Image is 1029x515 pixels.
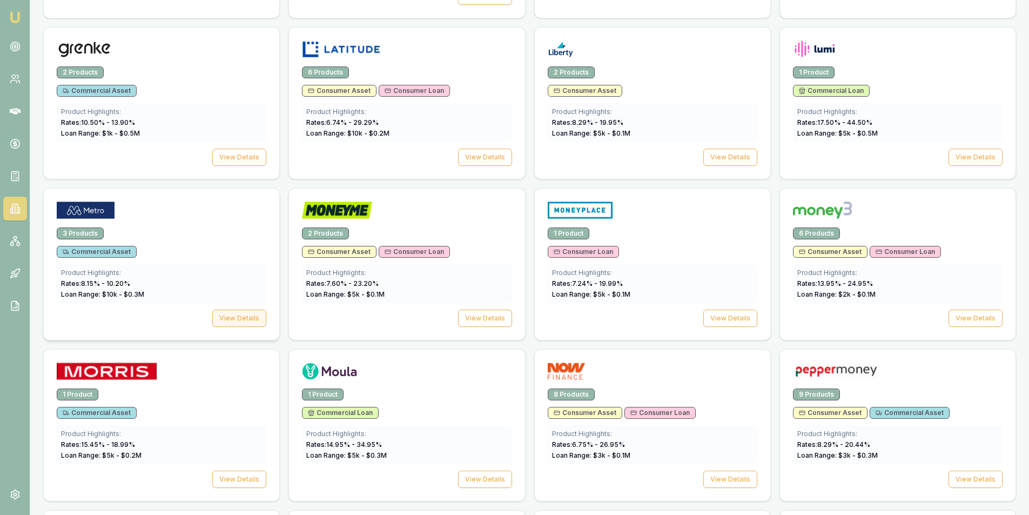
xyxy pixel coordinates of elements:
[57,41,112,58] img: Grenke logo
[212,471,266,488] button: View Details
[797,118,872,126] span: Rates: 17.50 % - 44.50 %
[552,108,753,116] div: Product Highlights:
[385,248,444,256] span: Consumer Loan
[797,269,998,277] div: Product Highlights:
[61,430,262,438] div: Product Highlights:
[797,451,878,459] span: Loan Range: $ 3 k - $ 0.3 M
[302,228,349,239] div: 2 Products
[552,440,625,449] span: Rates: 6.75 % - 26.95 %
[797,290,876,298] span: Loan Range: $ 2 k - $ 0.1 M
[306,430,507,438] div: Product Highlights:
[630,409,690,417] span: Consumer Loan
[63,86,131,95] span: Commercial Asset
[306,279,379,287] span: Rates: 7.60 % - 23.20 %
[779,27,1016,179] a: Lumi logo1 ProductCommercial LoanProduct Highlights:Rates:17.50% - 44.50%Loan Range: $5k - $0.5MV...
[548,202,613,219] img: Money Place logo
[306,108,507,116] div: Product Highlights:
[779,188,1016,340] a: Money3 logo6 ProductsConsumer AssetConsumer LoanProduct Highlights:Rates:13.95% - 24.95%Loan Rang...
[799,248,862,256] span: Consumer Asset
[552,279,623,287] span: Rates: 7.24 % - 19.99 %
[43,27,280,179] a: Grenke logo2 ProductsCommercial AssetProduct Highlights:Rates:10.50% - 13.90%Loan Range: $1k - $0...
[548,41,574,58] img: Liberty logo
[797,108,998,116] div: Product Highlights:
[797,440,870,449] span: Rates: 8.29 % - 20.44 %
[876,409,944,417] span: Commercial Asset
[552,290,630,298] span: Loan Range: $ 5 k - $ 0.1 M
[552,451,630,459] span: Loan Range: $ 3 k - $ 0.1 M
[548,228,589,239] div: 1 Product
[797,279,873,287] span: Rates: 13.95 % - 24.95 %
[43,188,280,340] a: Metro Finance logo3 ProductsCommercial AssetProduct Highlights:Rates:8.15% - 10.20%Loan Range: $1...
[949,310,1003,327] button: View Details
[57,228,104,239] div: 3 Products
[799,86,864,95] span: Commercial Loan
[797,430,998,438] div: Product Highlights:
[793,202,852,219] img: Money3 logo
[61,279,130,287] span: Rates: 8.15 % - 10.20 %
[554,86,616,95] span: Consumer Asset
[793,66,835,78] div: 1 Product
[57,66,104,78] div: 2 Products
[302,202,372,219] img: Money Me logo
[212,149,266,166] button: View Details
[703,310,757,327] button: View Details
[793,228,840,239] div: 6 Products
[306,440,382,449] span: Rates: 14.95 % - 34.95 %
[63,409,131,417] span: Commercial Asset
[554,248,613,256] span: Consumer Loan
[306,451,387,459] span: Loan Range: $ 5 k - $ 0.3 M
[949,471,1003,488] button: View Details
[306,129,389,137] span: Loan Range: $ 10 k - $ 0.2 M
[548,66,595,78] div: 2 Products
[552,129,630,137] span: Loan Range: $ 5 k - $ 0.1 M
[302,363,357,380] img: Moula logo
[57,389,98,400] div: 1 Product
[385,86,444,95] span: Consumer Loan
[57,202,115,219] img: Metro Finance logo
[306,269,507,277] div: Product Highlights:
[458,310,512,327] button: View Details
[308,409,373,417] span: Commercial Loan
[793,41,836,58] img: Lumi logo
[61,129,140,137] span: Loan Range: $ 1 k - $ 0.5 M
[703,149,757,166] button: View Details
[797,129,878,137] span: Loan Range: $ 5 k - $ 0.5 M
[548,363,586,380] img: NOW Finance logo
[288,27,525,179] a: Latitude logo6 ProductsConsumer AssetConsumer LoanProduct Highlights:Rates:6.74% - 29.29%Loan Ran...
[779,349,1016,501] a: Pepper Money logo9 ProductsConsumer AssetCommercial AssetProduct Highlights:Rates:8.29% - 20.44%L...
[458,471,512,488] button: View Details
[793,363,879,380] img: Pepper Money logo
[302,66,349,78] div: 6 Products
[63,248,131,256] span: Commercial Asset
[61,118,135,126] span: Rates: 10.50 % - 13.90 %
[288,188,525,340] a: Money Me logo2 ProductsConsumer AssetConsumer LoanProduct Highlights:Rates:7.60% - 23.20%Loan Ran...
[212,310,266,327] button: View Details
[61,269,262,277] div: Product Highlights:
[793,389,840,400] div: 9 Products
[306,290,385,298] span: Loan Range: $ 5 k - $ 0.1 M
[534,27,771,179] a: Liberty logo2 ProductsConsumer AssetProduct Highlights:Rates:8.29% - 19.95%Loan Range: $5k - $0.1...
[308,86,371,95] span: Consumer Asset
[548,389,595,400] div: 8 Products
[302,41,380,58] img: Latitude logo
[61,451,142,459] span: Loan Range: $ 5 k - $ 0.2 M
[799,409,862,417] span: Consumer Asset
[57,363,157,380] img: Morris Finance logo
[61,440,135,449] span: Rates: 15.45 % - 18.99 %
[9,11,22,24] img: emu-icon-u.png
[703,471,757,488] button: View Details
[43,349,280,501] a: Morris Finance logo1 ProductCommercial AssetProduct Highlights:Rates:15.45% - 18.99%Loan Range: $...
[288,349,525,501] a: Moula logo1 ProductCommercial LoanProduct Highlights:Rates:14.95% - 34.95%Loan Range: $5k - $0.3M...
[308,248,371,256] span: Consumer Asset
[302,389,344,400] div: 1 Product
[306,118,379,126] span: Rates: 6.74 % - 29.29 %
[552,269,753,277] div: Product Highlights:
[552,118,623,126] span: Rates: 8.29 % - 19.95 %
[534,349,771,501] a: NOW Finance logo8 ProductsConsumer AssetConsumer LoanProduct Highlights:Rates:6.75% - 26.95%Loan ...
[61,108,262,116] div: Product Highlights:
[534,188,771,340] a: Money Place logo1 ProductConsumer LoanProduct Highlights:Rates:7.24% - 19.99%Loan Range: $5k - $0...
[949,149,1003,166] button: View Details
[61,290,144,298] span: Loan Range: $ 10 k - $ 0.3 M
[554,409,616,417] span: Consumer Asset
[552,430,753,438] div: Product Highlights:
